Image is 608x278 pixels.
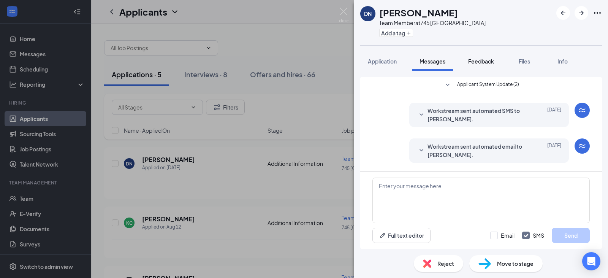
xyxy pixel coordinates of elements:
span: Workstream sent automated email to [PERSON_NAME]. [427,142,527,159]
span: Info [557,58,568,65]
button: ArrowLeftNew [556,6,570,20]
svg: WorkstreamLogo [578,106,587,115]
span: Applicant System Update (2) [457,81,519,90]
span: Messages [420,58,445,65]
span: Feedback [468,58,494,65]
button: Send [552,228,590,243]
svg: Pen [379,232,386,239]
span: [DATE] [547,142,561,159]
button: Full text editorPen [372,228,431,243]
svg: ArrowRight [577,8,586,17]
span: Application [368,58,397,65]
div: DN [364,10,372,17]
h1: [PERSON_NAME] [379,6,458,19]
button: SmallChevronDownApplicant System Update (2) [443,81,519,90]
button: ArrowRight [575,6,588,20]
svg: ArrowLeftNew [559,8,568,17]
svg: Ellipses [593,8,602,17]
div: Team Member at 745 [GEOGRAPHIC_DATA] [379,19,486,27]
span: Reject [437,259,454,268]
div: Open Intercom Messenger [582,252,600,270]
span: [DATE] [547,106,561,123]
span: Move to stage [497,259,534,268]
button: PlusAdd a tag [379,29,413,37]
svg: SmallChevronDown [443,81,452,90]
svg: WorkstreamLogo [578,141,587,151]
svg: SmallChevronDown [417,146,426,155]
svg: SmallChevronDown [417,110,426,119]
span: Workstream sent automated SMS to [PERSON_NAME]. [427,106,527,123]
svg: Plus [407,31,411,35]
span: Files [519,58,530,65]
